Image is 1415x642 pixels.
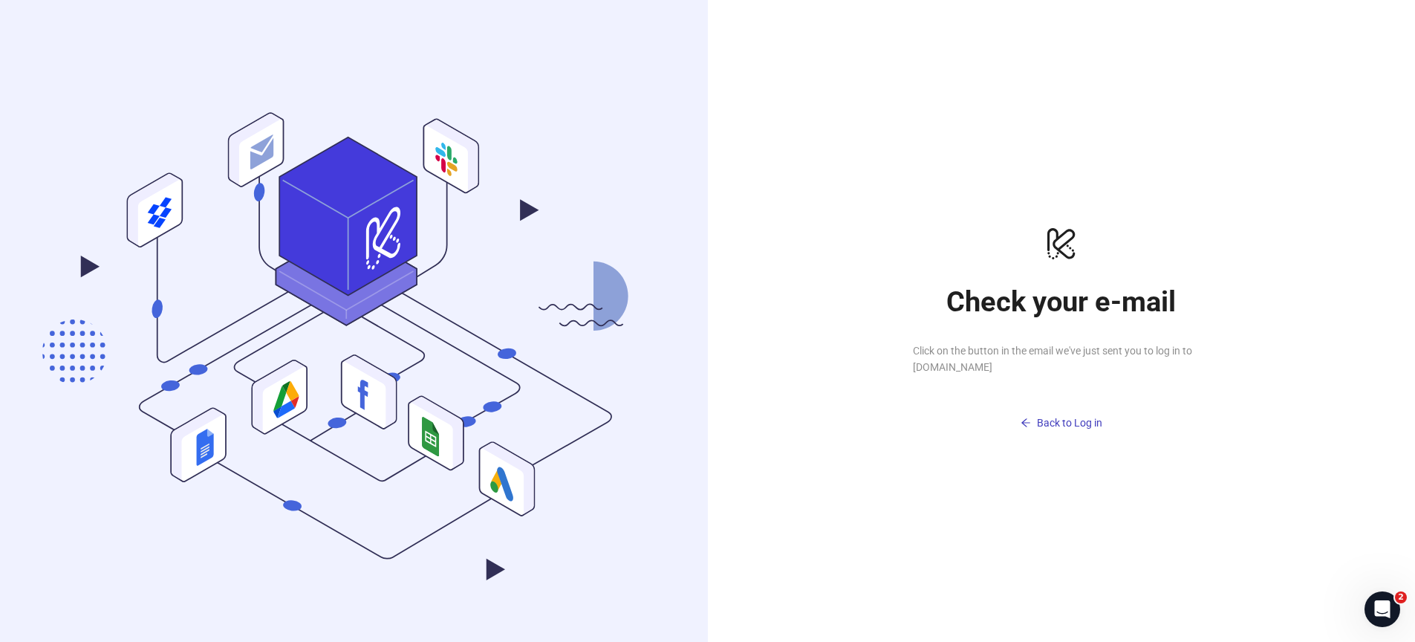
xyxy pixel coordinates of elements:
[1021,418,1031,428] span: arrow-left
[1395,591,1407,603] span: 2
[913,387,1210,435] a: Back to Log in
[1364,591,1400,627] iframe: Intercom live chat
[1037,417,1102,429] span: Back to Log in
[913,343,1210,375] span: Click on the button in the email we've just sent you to log in to [DOMAIN_NAME]
[913,411,1210,435] button: Back to Log in
[913,285,1210,319] h1: Check your e-mail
